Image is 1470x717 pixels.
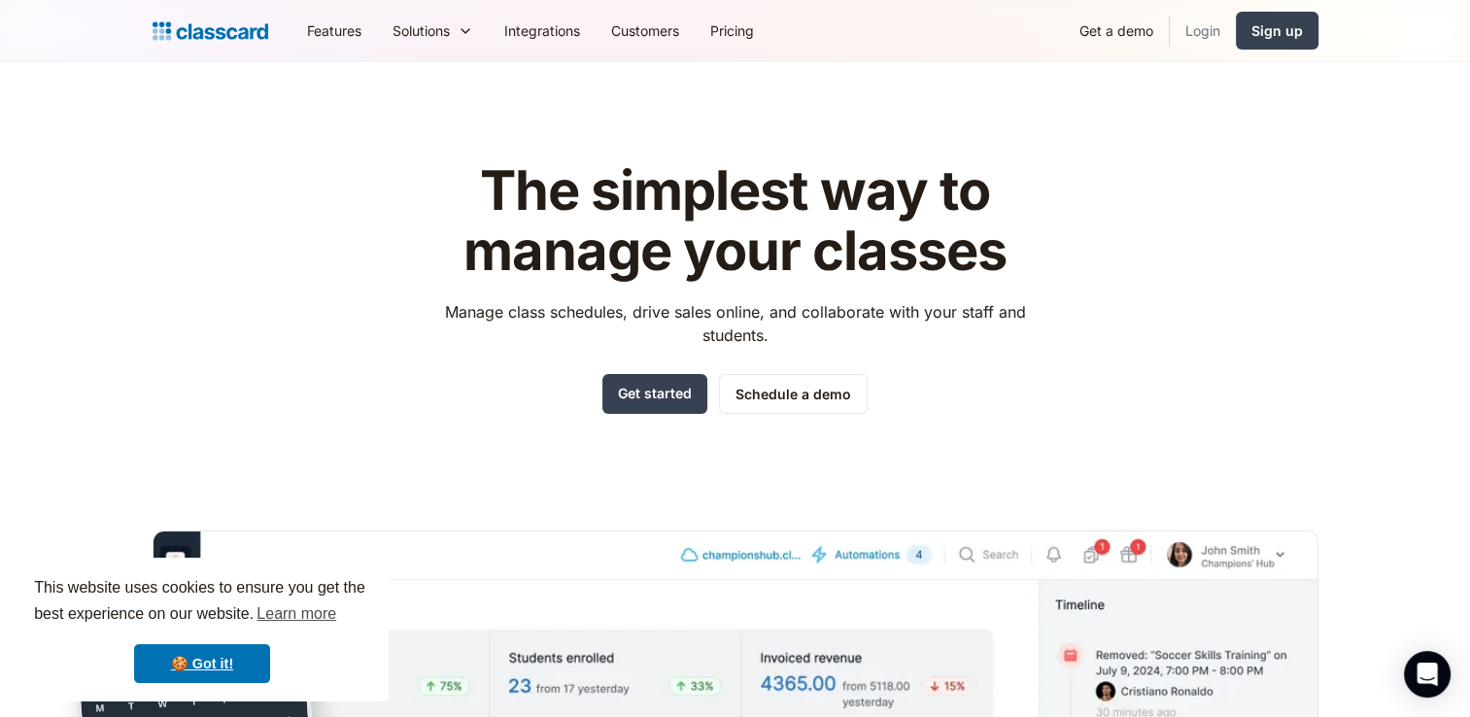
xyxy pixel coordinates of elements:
[1251,20,1303,41] div: Sign up
[16,558,389,701] div: cookieconsent
[377,9,489,52] div: Solutions
[34,576,370,629] span: This website uses cookies to ensure you get the best experience on our website.
[427,161,1043,281] h1: The simplest way to manage your classes
[719,374,868,414] a: Schedule a demo
[153,17,268,45] a: home
[393,20,450,41] div: Solutions
[1064,9,1169,52] a: Get a demo
[1236,12,1318,50] a: Sign up
[1170,9,1236,52] a: Login
[254,599,339,629] a: learn more about cookies
[291,9,377,52] a: Features
[602,374,707,414] a: Get started
[695,9,769,52] a: Pricing
[489,9,596,52] a: Integrations
[427,300,1043,347] p: Manage class schedules, drive sales online, and collaborate with your staff and students.
[596,9,695,52] a: Customers
[1404,651,1451,698] div: Open Intercom Messenger
[134,644,270,683] a: dismiss cookie message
